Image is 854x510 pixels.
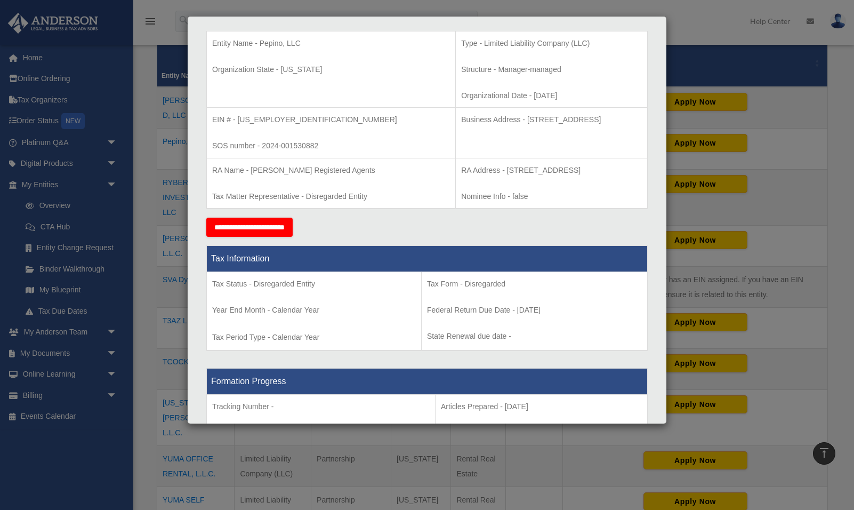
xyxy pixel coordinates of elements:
p: Articles Prepared - [DATE] [441,400,642,413]
p: EIN # - [US_EMPLOYER_IDENTIFICATION_NUMBER] [212,113,450,126]
td: Tax Period Type - Calendar Year [207,272,422,351]
p: Tracking Number - [212,400,430,413]
p: Nominee Info - false [461,190,642,203]
p: Year End Month - Calendar Year [212,304,416,317]
p: RA Name - [PERSON_NAME] Registered Agents [212,164,450,177]
p: SOS number - 2024-001530882 [212,139,450,153]
p: Organization State - [US_STATE] [212,63,450,76]
p: Tax Matter Representative - Disregarded Entity [212,190,450,203]
p: Federal Return Due Date - [DATE] [427,304,642,317]
p: Business Address - [STREET_ADDRESS] [461,113,642,126]
th: Tax Information [207,246,648,272]
p: Tax Form - Disregarded [427,277,642,291]
p: Tax Status - Disregarded Entity [212,277,416,291]
p: RA Address - [STREET_ADDRESS] [461,164,642,177]
p: Structure - Manager-managed [461,63,642,76]
th: Formation Progress [207,369,648,395]
p: Organizational Date - [DATE] [461,89,642,102]
p: Type - Limited Liability Company (LLC) [461,37,642,50]
p: State Renewal due date - [427,330,642,343]
p: Entity Name - Pepino, LLC [212,37,450,50]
